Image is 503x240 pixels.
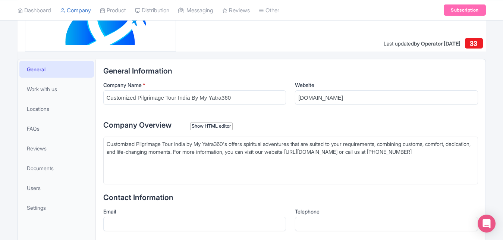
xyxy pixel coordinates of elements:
[19,160,94,177] a: Documents
[103,67,478,75] h2: General Information
[40,5,160,45] img: lujgkbmkmbs1akrfcyza.png
[19,61,94,78] a: General
[19,100,94,117] a: Locations
[27,164,54,172] span: Documents
[27,184,41,192] span: Users
[414,40,460,47] span: by Operator [DATE]
[27,105,49,113] span: Locations
[103,82,142,88] span: Company Name
[27,144,47,152] span: Reviews
[103,208,116,215] span: Email
[107,140,475,163] div: Customized Pilgrimage Tour India by My Yatra360's offers spiritual adventures that are suited to ...
[19,180,94,196] a: Users
[19,81,94,97] a: Work with us
[295,208,320,215] span: Telephone
[27,65,45,73] span: General
[444,4,485,16] a: Subscription
[384,40,460,47] div: Last updated
[27,85,57,93] span: Work with us
[27,204,46,212] span: Settings
[190,122,233,130] div: Show HTML editor
[295,82,314,88] span: Website
[19,140,94,157] a: Reviews
[478,215,496,233] div: Open Intercom Messenger
[103,193,478,202] h2: Contact Information
[19,199,94,216] a: Settings
[470,40,478,47] span: 33
[103,121,172,130] span: Company Overview
[19,120,94,137] a: FAQs
[27,125,40,133] span: FAQs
